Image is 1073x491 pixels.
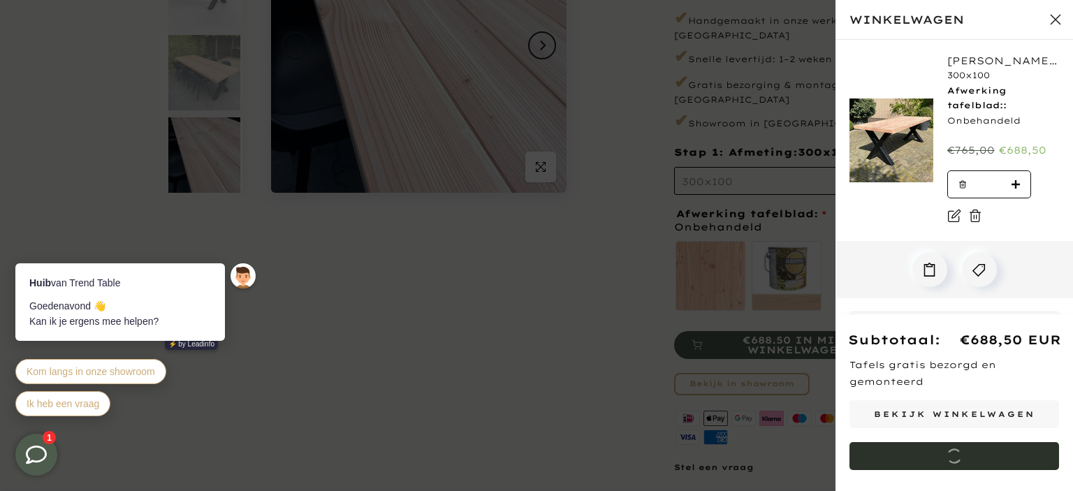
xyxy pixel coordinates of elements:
[947,115,1021,126] span: Onbehandeld
[947,68,1059,83] p: 300x100
[849,10,1038,30] span: Winkelwagen
[849,312,1059,345] div: Wat je ook leuk zal vinden
[1,196,274,434] iframe: bot-iframe
[849,98,933,182] img: Rechthoekige douglas tuintafel met stalen X-poten
[25,202,98,213] span: Ik heb een vraag
[849,400,1059,428] a: Bekijk winkelwagen
[1038,2,1073,37] button: Sluit winkelwagen
[849,357,1059,390] p: Tafels gratis bezorgd en gemonteerd
[999,142,1046,159] ins: €688,50
[962,252,997,287] div: Voeg kortingscode toe
[947,85,1007,111] strong: Afwerking tafelblad::
[1,420,71,490] iframe: toggle-frame
[912,252,947,287] div: Voeg notitie toe
[947,144,995,156] del: €765,00
[947,54,1059,68] a: [PERSON_NAME] met stalen X-poten
[960,329,1061,351] div: €688,50 EUR
[848,332,940,348] strong: Subtotaal:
